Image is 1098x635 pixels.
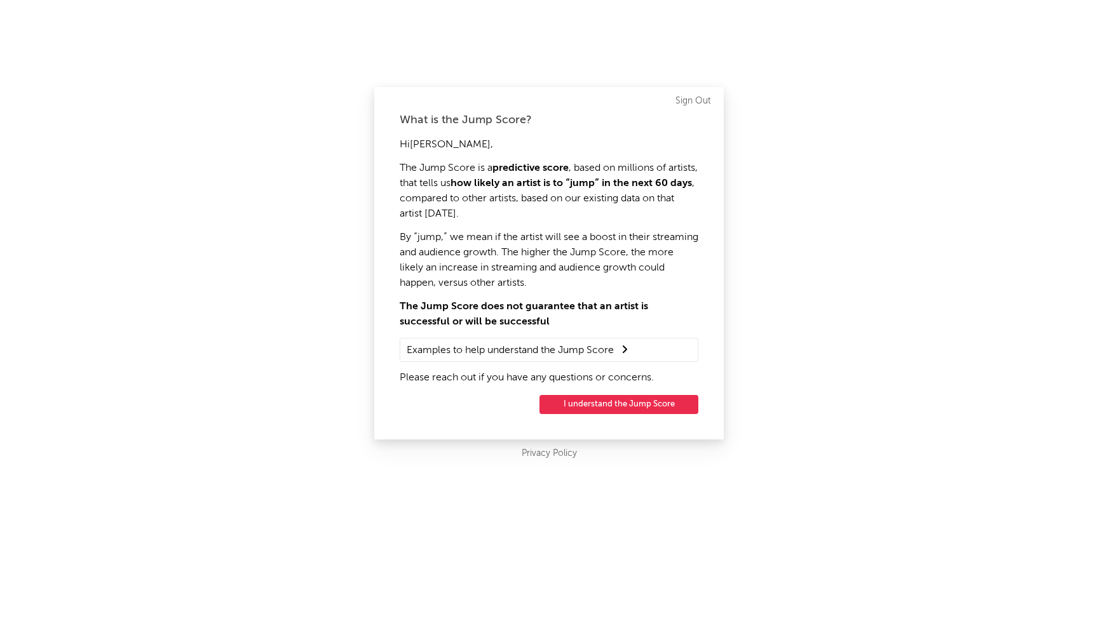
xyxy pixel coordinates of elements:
[539,395,698,414] button: I understand the Jump Score
[400,161,698,222] p: The Jump Score is a , based on millions of artists, that tells us , compared to other artists, ba...
[407,342,691,358] summary: Examples to help understand the Jump Score
[400,112,698,128] div: What is the Jump Score?
[400,230,698,291] p: By “jump,” we mean if the artist will see a boost in their streaming and audience growth. The hig...
[522,446,577,462] a: Privacy Policy
[400,370,698,385] p: Please reach out if you have any questions or concerns.
[492,163,569,173] strong: predictive score
[400,302,648,327] strong: The Jump Score does not guarantee that an artist is successful or will be successful
[451,178,692,189] strong: how likely an artist is to “jump” in the next 60 days
[400,137,698,152] p: Hi [PERSON_NAME] ,
[675,93,711,109] a: Sign Out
